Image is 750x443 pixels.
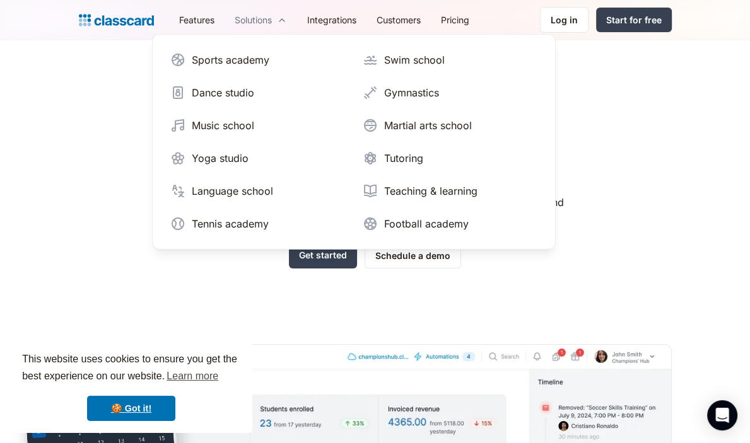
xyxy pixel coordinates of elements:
a: Teaching & learning [358,178,542,204]
a: learn more about cookies [165,367,220,386]
a: Football academy [358,211,542,236]
a: Integrations [297,6,366,34]
div: Yoga studio [192,151,249,166]
div: Solutions [225,6,297,34]
div: Football academy [384,216,469,231]
div: Gymnastics [384,85,439,100]
a: home [79,11,154,29]
nav: Solutions [152,34,556,250]
a: Tennis academy [165,211,350,236]
a: Customers [366,6,431,34]
div: Open Intercom Messenger [707,400,737,430]
a: Start for free [596,8,672,32]
a: Martial arts school [358,113,542,138]
div: Log in [551,13,578,26]
a: Dance studio [165,80,350,105]
div: cookieconsent [10,340,252,433]
a: Language school [165,178,350,204]
a: Features [169,6,225,34]
a: Gymnastics [358,80,542,105]
a: dismiss cookie message [87,396,175,421]
a: Swim school [358,47,542,72]
div: Teaching & learning [384,183,478,198]
div: Music school [192,118,254,133]
div: Solutions [235,13,272,26]
a: Schedule a demo [365,243,461,268]
div: Language school [192,183,273,198]
a: Log in [540,7,589,33]
a: Sports academy [165,47,350,72]
div: Sports academy [192,52,269,67]
div: Start for free [606,13,662,26]
div: Tutoring [384,151,423,166]
a: Music school [165,113,350,138]
a: Tutoring [358,146,542,171]
div: Tennis academy [192,216,269,231]
a: Pricing [431,6,479,34]
a: Yoga studio [165,146,350,171]
div: Dance studio [192,85,254,100]
a: Get started [289,243,357,268]
div: Martial arts school [384,118,472,133]
span: This website uses cookies to ensure you get the best experience on our website. [22,352,240,386]
div: Swim school [384,52,445,67]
